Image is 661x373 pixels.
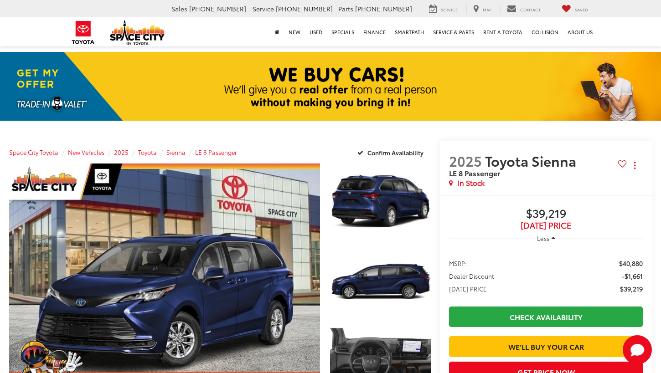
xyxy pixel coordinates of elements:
img: Toyota [66,18,100,47]
a: Check Availability [449,307,643,327]
span: [DATE] Price [449,221,643,230]
span: $39,219 [620,284,643,293]
span: Less [537,234,549,242]
a: Used [305,17,327,46]
a: Collision [527,17,563,46]
a: My Saved Vehicles [555,4,595,14]
a: Expand Photo 1 [330,164,431,239]
button: Less [532,230,560,246]
span: $39,219 [449,207,643,221]
a: Service [422,4,465,14]
a: About Us [563,17,597,46]
span: MSRP: [449,259,467,268]
a: Finance [359,17,390,46]
a: Toyota [138,148,157,156]
a: Space City Toyota [9,148,58,156]
a: Rent a Toyota [479,17,527,46]
a: 2025 [114,148,129,156]
span: -$1,661 [622,271,643,281]
span: LE 8 Passenger [449,168,500,178]
span: [PHONE_NUMBER] [276,4,333,13]
button: Actions [627,157,643,173]
a: Specials [327,17,359,46]
span: Confirm Availability [367,148,423,157]
span: 2025 [449,151,482,170]
img: Space City Toyota [110,20,165,45]
a: Contact [500,4,547,14]
span: Map [483,6,491,12]
span: dropdown dots [634,162,635,169]
a: Expand Photo 2 [330,244,431,319]
span: In Stock [457,178,485,188]
button: Toggle Chat Window [623,335,652,364]
span: Contact [520,6,541,12]
span: $40,880 [619,259,643,268]
span: [PHONE_NUMBER] [189,4,246,13]
svg: Start Chat [623,335,652,364]
span: Toyota Sienna [485,151,579,170]
a: Map [466,4,498,14]
a: Service & Parts [429,17,479,46]
img: 2025 Toyota Sienna LE 8 Passenger [329,243,432,320]
span: Service [253,4,274,13]
img: 2025 Toyota Sienna LE 8 Passenger [329,163,432,240]
a: LE 8 Passenger [195,148,237,156]
span: Saved [575,6,588,12]
a: New Vehicles [68,148,104,156]
span: Service [441,6,458,12]
button: Confirm Availability [352,144,431,160]
span: Sales [171,4,187,13]
a: SmartPath [390,17,429,46]
a: Home [270,17,284,46]
span: Dealer Discount [449,271,494,281]
a: We'll Buy Your Car [449,336,643,357]
span: [PHONE_NUMBER] [355,4,412,13]
a: New [284,17,305,46]
a: Sienna [166,148,186,156]
span: Parts [338,4,353,13]
span: [DATE] PRICE [449,284,487,293]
